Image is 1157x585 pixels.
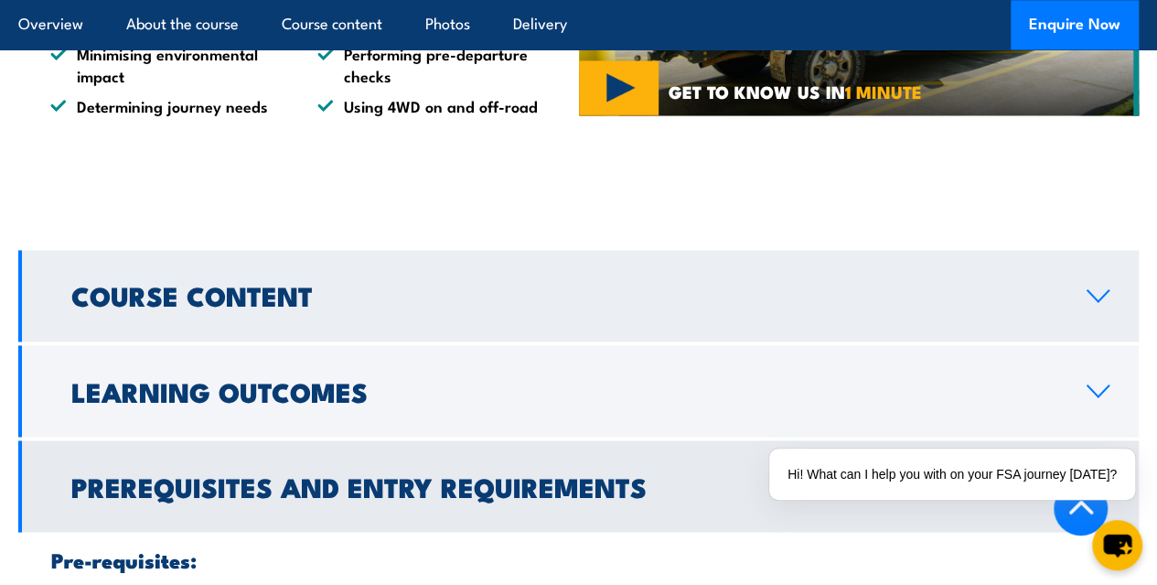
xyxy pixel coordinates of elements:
h3: Pre-requisites: [51,548,1106,569]
strong: 1 MINUTE [845,78,922,104]
a: Prerequisites and Entry Requirements [18,440,1139,532]
a: Course Content [18,250,1139,341]
li: Using 4WD on and off-road [317,95,552,116]
li: Performing pre-departure checks [317,43,552,86]
span: GET TO KNOW US IN [669,83,922,100]
a: Learning Outcomes [18,345,1139,437]
h2: Learning Outcomes [71,378,1057,402]
div: Hi! What can I help you with on your FSA journey [DATE]? [769,449,1135,500]
button: chat-button [1092,520,1142,570]
li: Determining journey needs [50,95,284,116]
li: Minimising environmental impact [50,43,284,86]
h2: Course Content [71,283,1057,307]
h2: Prerequisites and Entry Requirements [71,473,1057,497]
